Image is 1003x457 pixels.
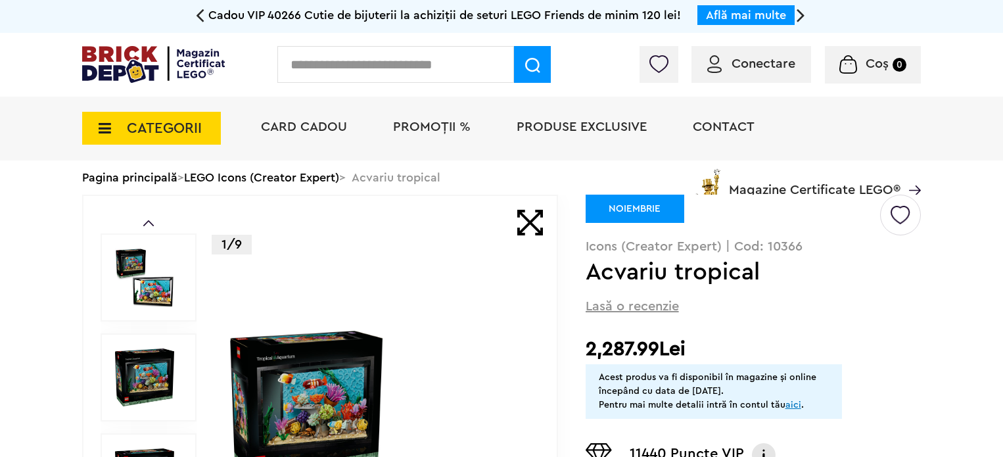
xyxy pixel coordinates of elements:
a: Magazine Certificate LEGO® [900,166,921,180]
span: Cadou VIP 40266 Cutie de bijuterii la achiziții de seturi LEGO Friends de minim 120 lei! [208,9,681,21]
p: 1/9 [212,235,252,254]
a: Card Cadou [261,120,347,133]
a: Prev [143,220,154,226]
a: Produse exclusive [517,120,647,133]
a: Contact [693,120,755,133]
img: Acvariu tropical [115,248,174,307]
small: 0 [893,58,906,72]
h1: Acvariu tropical [586,260,878,284]
div: Acest produs va fi disponibil în magazine și online începând cu data de [DATE]. Pentru mai multe ... [599,371,829,412]
a: PROMOȚII % [393,120,471,133]
a: Află mai multe [706,9,786,21]
p: Icons (Creator Expert) | Cod: 10366 [586,240,921,253]
div: NOIEMBRIE [586,195,684,223]
span: Magazine Certificate LEGO® [729,166,900,197]
h2: 2,287.99Lei [586,337,921,361]
a: Conectare [707,57,795,70]
img: Acvariu tropical [115,348,174,407]
span: Conectare [732,57,795,70]
a: aici [785,400,801,410]
span: CATEGORII [127,121,202,135]
span: Coș [866,57,889,70]
span: Lasă o recenzie [586,297,679,316]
